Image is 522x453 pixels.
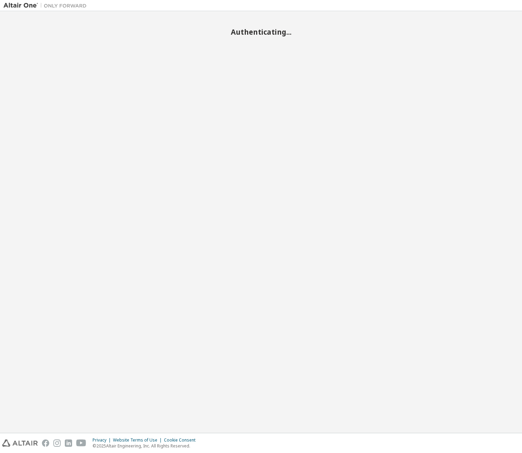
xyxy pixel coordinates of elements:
img: youtube.svg [76,439,86,447]
img: facebook.svg [42,439,49,447]
img: altair_logo.svg [2,439,38,447]
div: Cookie Consent [164,437,200,443]
p: © 2025 Altair Engineering, Inc. All Rights Reserved. [93,443,200,449]
div: Website Terms of Use [113,437,164,443]
img: Altair One [3,2,90,9]
h2: Authenticating... [3,27,519,36]
img: instagram.svg [53,439,61,447]
img: linkedin.svg [65,439,72,447]
div: Privacy [93,437,113,443]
